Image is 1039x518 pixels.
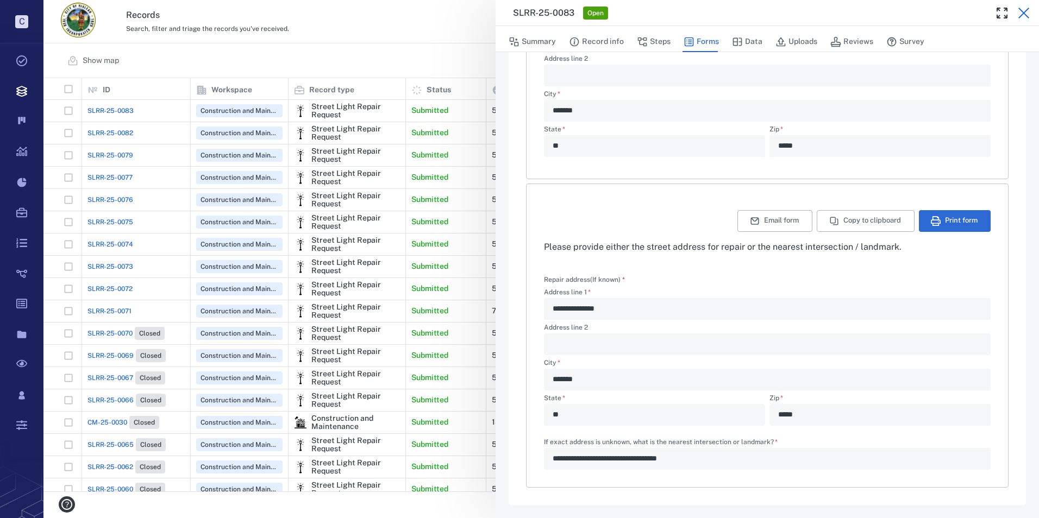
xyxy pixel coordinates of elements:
[544,439,991,448] label: If exact address is unknown, what is the nearest intersection or landmark?
[544,359,991,369] label: City
[544,448,991,470] div: If exact address is unknown, what is the nearest intersection or landmark?
[1013,2,1035,24] button: Close
[509,31,556,52] button: Summary
[886,31,924,52] button: Survey
[544,126,765,135] label: State
[769,395,991,404] label: Zip
[737,210,812,232] button: Email form
[830,31,873,52] button: Reviews
[622,276,625,283] span: required
[513,7,574,20] h3: SLRR-25-0083
[544,91,991,100] label: City
[544,55,991,65] label: Address line 2
[775,31,817,52] button: Uploads
[732,31,762,52] button: Data
[15,15,28,28] p: C
[544,275,625,285] label: Repair address(If known)
[769,126,991,135] label: Zip
[544,395,765,404] label: State
[544,324,991,333] label: Address line 2
[919,210,991,232] button: Print form
[585,9,606,18] span: Open
[991,2,1013,24] button: Toggle Fullscreen
[24,8,47,17] span: Help
[817,210,915,232] button: Copy to clipboard
[544,289,991,298] label: Address line 1
[637,31,671,52] button: Steps
[684,31,719,52] button: Forms
[569,31,624,52] button: Record info
[544,241,991,254] div: Please provide either the street address for repair or the nearest intersection / landmark.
